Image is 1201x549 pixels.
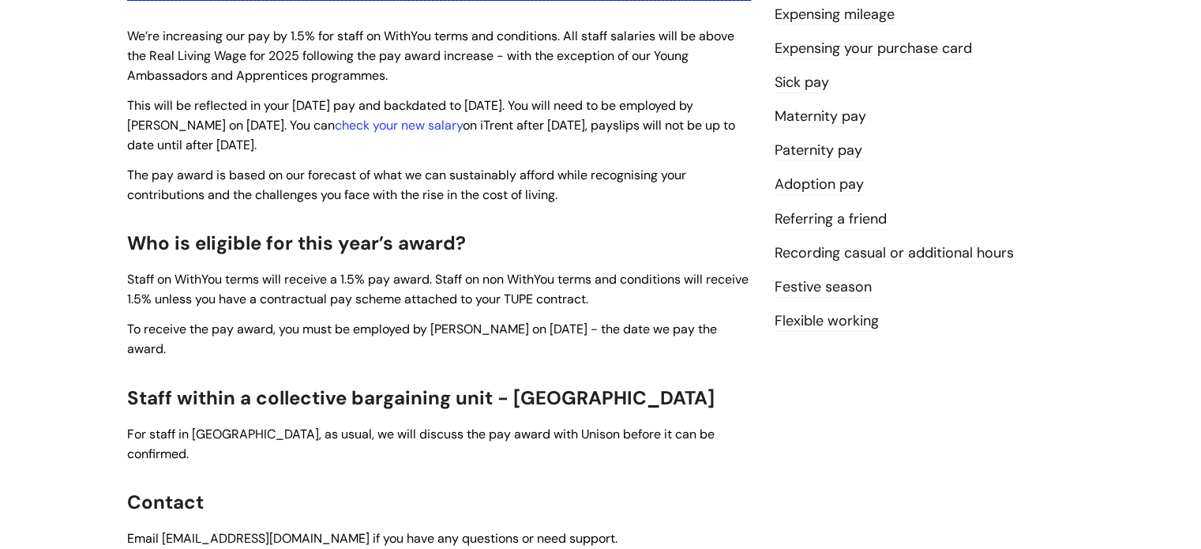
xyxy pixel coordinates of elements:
span: For staff in [GEOGRAPHIC_DATA], as usual, we will discuss the pay award with Unison before it can... [127,426,715,462]
span: Staff on WithYou terms will receive a 1.5% pay award. Staff on non WithYou terms and conditions w... [127,271,749,307]
span: Who is eligible for this year’s award? [127,231,466,255]
span: The pay award is based on our forecast of what we can sustainably afford while recognising your c... [127,167,686,203]
a: Flexible working [775,311,879,332]
a: Festive season [775,277,872,298]
a: Adoption pay [775,175,864,195]
a: Paternity pay [775,141,862,161]
a: Expensing your purchase card [775,39,972,59]
span: To receive the pay award, you must be employed by [PERSON_NAME] on [DATE] - the date we pay the a... [127,321,717,357]
a: check your new salary [335,117,463,133]
a: Sick pay [775,73,829,93]
span: Contact [127,490,204,514]
a: Referring a friend [775,209,887,230]
span: This will be reflected in your [DATE] pay and backdated to [DATE]. You will need to be employed b... [127,97,735,153]
span: We’re increasing our pay by 1.5% for staff on WithYou terms and conditions. All staff salaries wi... [127,28,734,84]
a: Maternity pay [775,107,866,127]
span: Staff within a collective bargaining unit - [GEOGRAPHIC_DATA] [127,385,715,410]
span: Email [EMAIL_ADDRESS][DOMAIN_NAME] if you have any questions or need support. [127,530,617,547]
a: Expensing mileage [775,5,895,25]
a: Recording casual or additional hours [775,243,1014,264]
